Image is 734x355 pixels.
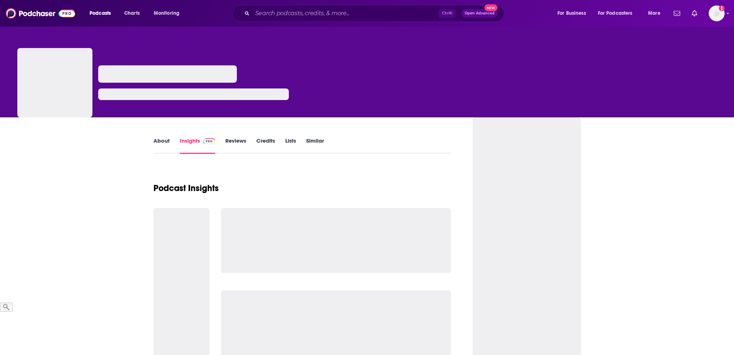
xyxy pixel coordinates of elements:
button: open menu [593,8,643,19]
a: Lists [285,137,296,154]
span: Charts [124,8,140,18]
span: More [648,8,660,18]
input: Search podcasts, credits, & more... [252,8,439,19]
img: Podchaser - Follow, Share and Rate Podcasts [6,7,75,20]
button: open menu [149,8,189,19]
a: Reviews [225,137,246,154]
span: New [485,4,498,11]
img: User Profile [709,5,725,21]
svg: Add a profile image [719,5,725,11]
a: Show notifications dropdown [671,7,683,20]
a: Credits [256,137,275,154]
button: Open AdvancedNew [461,9,498,18]
a: Similar [306,137,324,154]
a: About [153,137,170,154]
button: open menu [552,8,595,19]
span: Ctrl K [439,9,456,18]
span: Logged in as mmjamo [709,5,725,21]
img: Podchaser Pro [203,138,216,144]
span: For Podcasters [598,8,633,18]
button: Show profile menu [709,5,725,21]
button: open menu [84,8,120,19]
span: Open Advanced [465,12,495,15]
span: Monitoring [154,8,179,18]
button: open menu [643,8,669,19]
div: Search podcasts, credits, & more... [239,5,511,22]
h1: Podcast Insights [153,183,219,194]
span: For Business [557,8,586,18]
span: Podcasts [90,8,111,18]
a: InsightsPodchaser Pro [180,137,216,154]
a: Show notifications dropdown [689,7,700,20]
a: Charts [120,8,144,19]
